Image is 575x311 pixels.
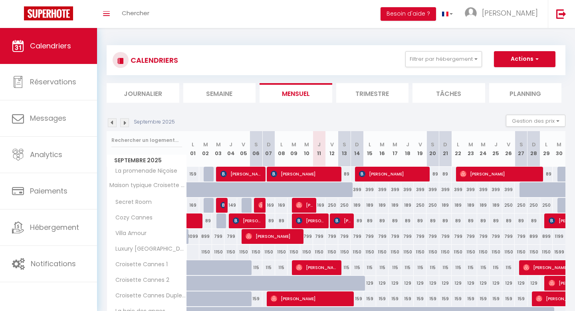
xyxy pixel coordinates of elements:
[389,229,401,244] div: 799
[271,166,339,181] span: [PERSON_NAME]
[376,213,389,228] div: 89
[439,260,452,275] div: 115
[111,133,182,148] input: Rechercher un logement...
[439,291,452,306] div: 159
[224,131,237,167] th: 04
[527,198,540,213] div: 250
[304,141,309,148] abbr: M
[363,229,376,244] div: 799
[262,213,275,228] div: 89
[452,291,464,306] div: 159
[426,260,439,275] div: 115
[262,260,275,275] div: 115
[334,213,351,228] span: [PERSON_NAME]
[280,141,283,148] abbr: L
[557,141,561,148] abbr: M
[250,260,263,275] div: 115
[414,131,426,167] th: 19
[515,276,527,291] div: 129
[199,131,212,167] th: 02
[336,83,409,103] li: Trimestre
[108,198,154,207] span: Secret Room
[431,141,434,148] abbr: S
[439,131,452,167] th: 21
[426,131,439,167] th: 20
[359,166,427,181] span: [PERSON_NAME]
[262,131,275,167] th: 07
[426,276,439,291] div: 129
[363,198,376,213] div: 189
[418,141,422,148] abbr: V
[553,229,565,244] div: 1199
[405,51,482,67] button: Filtrer par hébergement
[414,213,426,228] div: 89
[515,245,527,259] div: 1150
[401,276,414,291] div: 129
[481,141,486,148] abbr: M
[477,131,490,167] th: 24
[129,51,178,69] h3: CALENDRIERS
[464,260,477,275] div: 115
[216,141,221,148] abbr: M
[376,131,389,167] th: 16
[313,131,326,167] th: 11
[351,291,363,306] div: 159
[275,260,288,275] div: 115
[490,182,502,197] div: 399
[108,291,188,300] span: Croisette Cannes Duplex 3
[389,260,401,275] div: 115
[540,167,553,181] div: 89
[414,245,426,259] div: 1150
[401,131,414,167] th: 18
[494,51,555,67] button: Actions
[490,198,502,213] div: 189
[439,276,452,291] div: 129
[203,141,208,148] abbr: M
[401,291,414,306] div: 159
[317,141,321,148] abbr: J
[338,260,351,275] div: 115
[477,229,490,244] div: 799
[414,198,426,213] div: 250
[426,291,439,306] div: 159
[363,131,376,167] th: 15
[313,229,326,244] div: 799
[380,141,385,148] abbr: M
[369,141,371,148] abbr: L
[494,141,498,148] abbr: J
[351,213,363,228] div: 89
[515,291,527,306] div: 159
[414,182,426,197] div: 399
[363,260,376,275] div: 115
[343,141,346,148] abbr: S
[300,245,313,259] div: 1150
[452,131,464,167] th: 22
[464,276,477,291] div: 129
[464,198,477,213] div: 189
[30,150,62,159] span: Analytics
[452,229,464,244] div: 799
[389,276,401,291] div: 129
[556,9,566,19] img: logout
[376,198,389,213] div: 189
[489,83,562,103] li: Planning
[376,245,389,259] div: 1150
[338,167,351,181] div: 89
[220,166,263,181] span: [PERSON_NAME] Aleknaitė
[477,245,490,259] div: 1150
[515,213,527,228] div: 89
[183,83,256,103] li: Semaine
[502,198,515,213] div: 250
[246,229,301,244] span: [PERSON_NAME]
[363,291,376,306] div: 159
[275,131,288,167] th: 08
[351,131,363,167] th: 14
[338,229,351,244] div: 799
[540,245,553,259] div: 1150
[267,141,271,148] abbr: D
[406,141,409,148] abbr: J
[381,7,436,21] button: Besoin d'aide ?
[464,131,477,167] th: 23
[452,182,464,197] div: 399
[351,229,363,244] div: 799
